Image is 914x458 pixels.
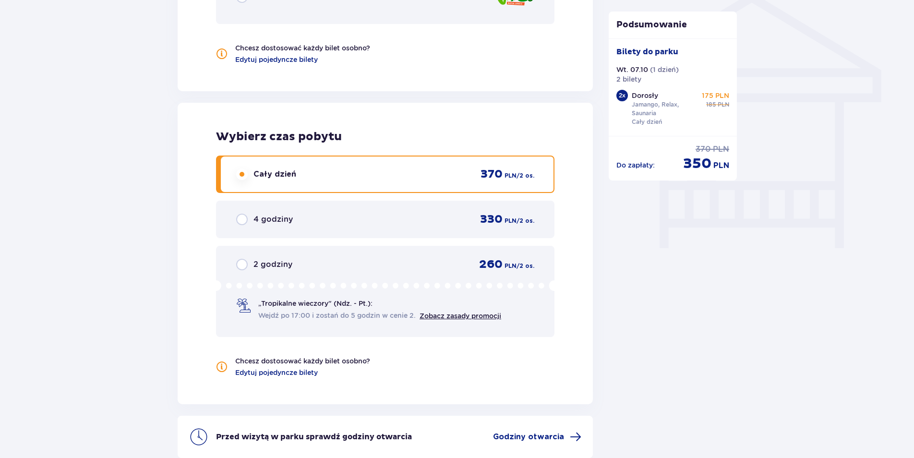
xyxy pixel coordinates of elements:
[479,257,503,272] span: 260
[616,90,628,101] div: 2 x
[505,171,517,180] span: PLN
[216,432,412,442] p: Przed wizytą w parku sprawdź godziny otwarcia
[235,368,318,377] a: Edytuj pojedyncze bilety
[235,55,318,64] a: Edytuj pojedyncze bilety
[632,118,662,126] p: Cały dzień
[235,43,370,53] p: Chcesz dostosować każdy bilet osobno?
[481,167,503,181] span: 370
[420,312,501,320] a: Zobacz zasady promocji
[632,100,698,118] p: Jamango, Relax, Saunaria
[216,130,554,144] h2: Wybierz czas pobytu
[517,171,534,180] span: / 2 os.
[632,91,658,100] p: Dorosły
[696,144,711,155] span: 370
[616,74,641,84] p: 2 bilety
[258,311,416,320] span: Wejdź po 17:00 i zostań do 5 godzin w cenie 2.
[493,431,581,443] a: Godziny otwarcia
[480,212,503,227] span: 330
[253,169,296,180] span: Cały dzień
[616,160,655,170] p: Do zapłaty :
[253,259,292,270] span: 2 godziny
[493,432,564,442] span: Godziny otwarcia
[616,65,648,74] p: Wt. 07.10
[505,217,517,225] span: PLN
[683,155,711,173] span: 350
[713,144,729,155] span: PLN
[609,19,737,31] p: Podsumowanie
[258,299,373,308] span: „Tropikalne wieczory" (Ndz. - Pt.):
[616,47,678,57] p: Bilety do parku
[713,160,729,171] span: PLN
[702,91,729,100] p: 175 PLN
[706,100,716,109] span: 185
[253,214,293,225] span: 4 godziny
[517,217,534,225] span: / 2 os.
[517,262,534,270] span: / 2 os.
[718,100,729,109] span: PLN
[505,262,517,270] span: PLN
[235,356,370,366] p: Chcesz dostosować każdy bilet osobno?
[650,65,679,74] p: ( 1 dzień )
